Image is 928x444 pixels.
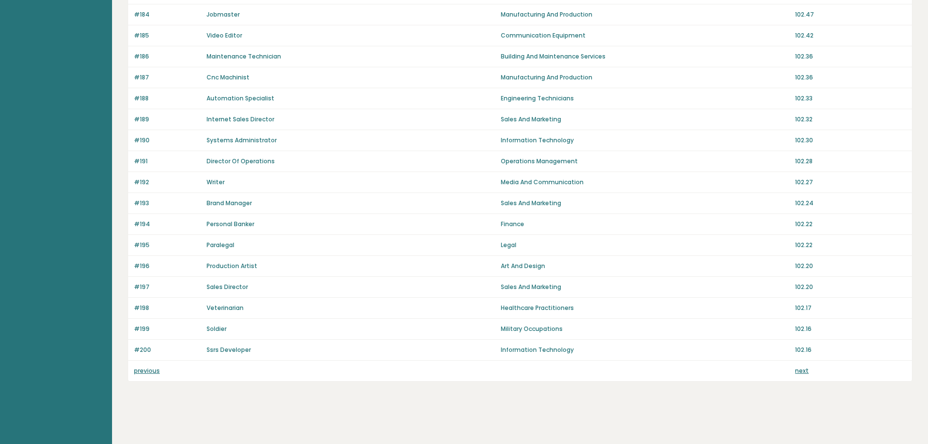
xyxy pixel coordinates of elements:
p: 102.20 [795,283,906,291]
p: #190 [134,136,201,145]
p: 102.20 [795,262,906,270]
p: Military Occupations [501,325,789,333]
a: Director Of Operations [207,157,275,165]
p: #191 [134,157,201,166]
p: Sales And Marketing [501,115,789,124]
p: 102.27 [795,178,906,187]
a: Brand Manager [207,199,252,207]
p: #186 [134,52,201,61]
p: 102.16 [795,325,906,333]
p: 102.28 [795,157,906,166]
a: Paralegal [207,241,234,249]
p: Finance [501,220,789,229]
p: #188 [134,94,201,103]
p: Legal [501,241,789,250]
p: 102.16 [795,346,906,354]
p: #194 [134,220,201,229]
a: Soldier [207,325,227,333]
p: Building And Maintenance Services [501,52,789,61]
a: Personal Banker [207,220,254,228]
a: Video Editor [207,31,242,39]
p: 102.42 [795,31,906,40]
a: Systems Administrator [207,136,277,144]
a: Jobmaster [207,10,240,19]
p: Information Technology [501,346,789,354]
p: Healthcare Practitioners [501,304,789,312]
p: Art And Design [501,262,789,270]
p: Sales And Marketing [501,199,789,208]
p: #192 [134,178,201,187]
a: Maintenance Technician [207,52,281,60]
p: #195 [134,241,201,250]
a: Automation Specialist [207,94,274,102]
p: #193 [134,199,201,208]
p: #198 [134,304,201,312]
p: Manufacturing And Production [501,10,789,19]
p: #197 [134,283,201,291]
a: previous [134,367,160,375]
p: Media And Communication [501,178,789,187]
p: 102.33 [795,94,906,103]
a: Veterinarian [207,304,244,312]
p: 102.30 [795,136,906,145]
p: Sales And Marketing [501,283,789,291]
p: #196 [134,262,201,270]
p: 102.17 [795,304,906,312]
p: Engineering Technicians [501,94,789,103]
a: Ssrs Developer [207,346,251,354]
p: 102.32 [795,115,906,124]
p: #199 [134,325,201,333]
p: Communication Equipment [501,31,789,40]
p: Manufacturing And Production [501,73,789,82]
a: Sales Director [207,283,248,291]
a: Writer [207,178,225,186]
p: #200 [134,346,201,354]
a: Internet Sales Director [207,115,274,123]
a: Production Artist [207,262,257,270]
p: 102.47 [795,10,906,19]
a: Cnc Machinist [207,73,249,81]
p: 102.22 [795,241,906,250]
p: #187 [134,73,201,82]
p: 102.36 [795,52,906,61]
a: next [795,367,809,375]
p: Operations Management [501,157,789,166]
p: Information Technology [501,136,789,145]
p: #189 [134,115,201,124]
p: 102.36 [795,73,906,82]
p: #185 [134,31,201,40]
p: 102.22 [795,220,906,229]
p: 102.24 [795,199,906,208]
p: #184 [134,10,201,19]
